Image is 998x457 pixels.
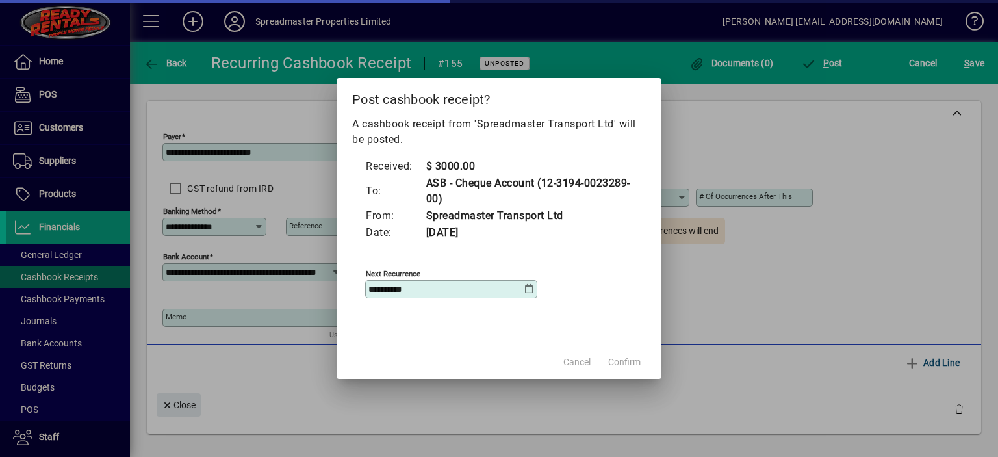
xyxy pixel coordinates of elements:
[426,175,633,207] td: ASB - Cheque Account (12-3194-0023289-00)
[365,175,426,207] td: To:
[426,158,633,175] td: $ 3000.00
[366,269,420,278] mat-label: Next recurrence
[365,207,426,224] td: From:
[352,116,646,148] p: A cashbook receipt from 'Spreadmaster Transport Ltd' will be posted.
[365,224,426,241] td: Date:
[426,224,633,241] td: [DATE]
[426,207,633,224] td: Spreadmaster Transport Ltd
[365,158,426,175] td: Received:
[337,78,661,116] h2: Post cashbook receipt?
